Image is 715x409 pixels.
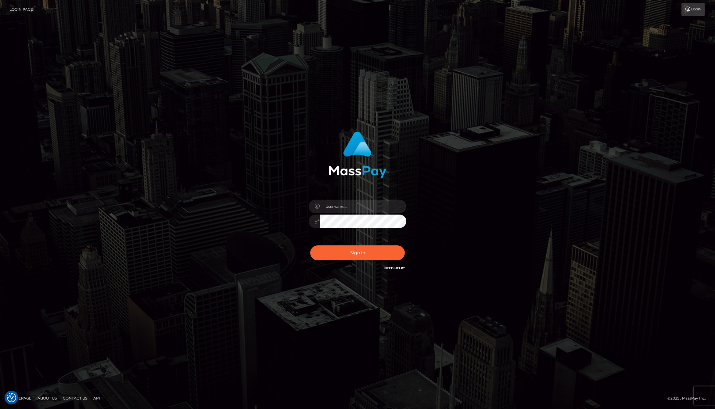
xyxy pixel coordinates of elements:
a: Contact Us [60,393,90,403]
img: MassPay Login [329,132,386,178]
a: Login Page [9,3,33,16]
div: © 2025 , MassPay Inc. [667,395,710,402]
button: Sign in [310,245,405,260]
img: Revisit consent button [7,393,16,402]
a: Need Help? [384,266,405,270]
a: Login [681,3,705,16]
a: API [91,393,102,403]
a: Homepage [7,393,34,403]
input: Username... [320,200,406,213]
button: Consent Preferences [7,393,16,402]
a: About Us [35,393,59,403]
